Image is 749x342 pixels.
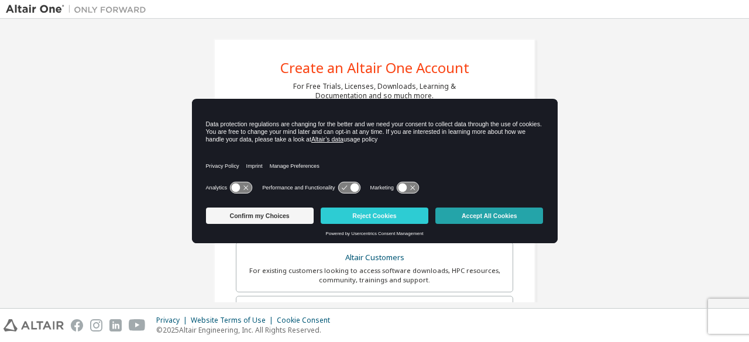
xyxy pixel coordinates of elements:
div: Cookie Consent [277,316,337,325]
p: © 2025 Altair Engineering, Inc. All Rights Reserved. [156,325,337,335]
div: Website Terms of Use [191,316,277,325]
img: Altair One [6,4,152,15]
img: facebook.svg [71,319,83,331]
div: Altair Customers [243,250,506,266]
img: linkedin.svg [109,319,122,331]
div: For Free Trials, Licenses, Downloads, Learning & Documentation and so much more. [293,82,456,101]
img: instagram.svg [90,319,102,331]
div: Privacy [156,316,191,325]
div: For existing customers looking to access software downloads, HPC resources, community, trainings ... [243,266,506,285]
img: altair_logo.svg [4,319,64,331]
img: youtube.svg [129,319,146,331]
div: Create an Altair One Account [280,61,469,75]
